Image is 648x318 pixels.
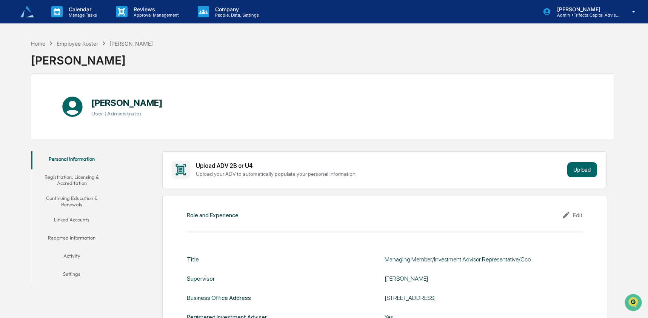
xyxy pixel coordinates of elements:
[128,60,137,69] button: Start new chat
[128,6,183,12] p: Reviews
[31,190,112,212] button: Continuing Education & Renewals
[26,65,95,71] div: We're available if you need us!
[5,106,51,120] a: 🔎Data Lookup
[91,111,163,117] h3: User | Administrator
[31,248,112,266] button: Activity
[8,58,21,71] img: 1746055101610-c473b297-6a78-478c-a979-82029cc54cd1
[31,40,45,47] div: Home
[18,3,36,21] img: logo
[187,275,215,282] div: Supervisor
[5,92,52,106] a: 🖐️Preclearance
[187,294,251,301] div: Business Office Address
[31,151,112,169] button: Personal Information
[63,12,101,18] p: Manage Tasks
[31,48,153,67] div: [PERSON_NAME]
[8,96,14,102] div: 🖐️
[8,110,14,116] div: 🔎
[63,6,101,12] p: Calendar
[624,293,644,313] iframe: Open customer support
[196,162,564,169] div: Upload ADV 2B or U4
[91,97,163,108] h1: [PERSON_NAME]
[31,169,112,191] button: Registration, Licensing & Accreditation
[8,16,137,28] p: How can we help?
[196,171,564,177] div: Upload your ADV to automatically populate your personal information.
[31,266,112,284] button: Settings
[53,128,91,134] a: Powered byPylon
[57,40,98,47] div: Employee Roster
[15,95,49,103] span: Preclearance
[26,58,124,65] div: Start new chat
[109,40,153,47] div: [PERSON_NAME]
[209,12,263,18] p: People, Data, Settings
[567,162,597,177] button: Upload
[187,256,199,263] div: Title
[128,12,183,18] p: Approval Management
[55,96,61,102] div: 🗄️
[15,109,48,117] span: Data Lookup
[31,230,112,248] button: Reported Information
[52,92,97,106] a: 🗄️Attestations
[385,275,573,282] div: [PERSON_NAME]
[31,151,112,284] div: secondary tabs example
[31,212,112,230] button: Linked Accounts
[75,128,91,134] span: Pylon
[187,212,239,219] div: Role and Experience
[62,95,94,103] span: Attestations
[551,6,621,12] p: [PERSON_NAME]
[385,294,573,301] div: [STREET_ADDRESS]
[562,210,583,220] div: Edit
[209,6,263,12] p: Company
[551,12,621,18] p: Admin • Trifecta Capital Advisors
[385,256,573,263] div: Managing Member/Investment Advisor Representative/Cco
